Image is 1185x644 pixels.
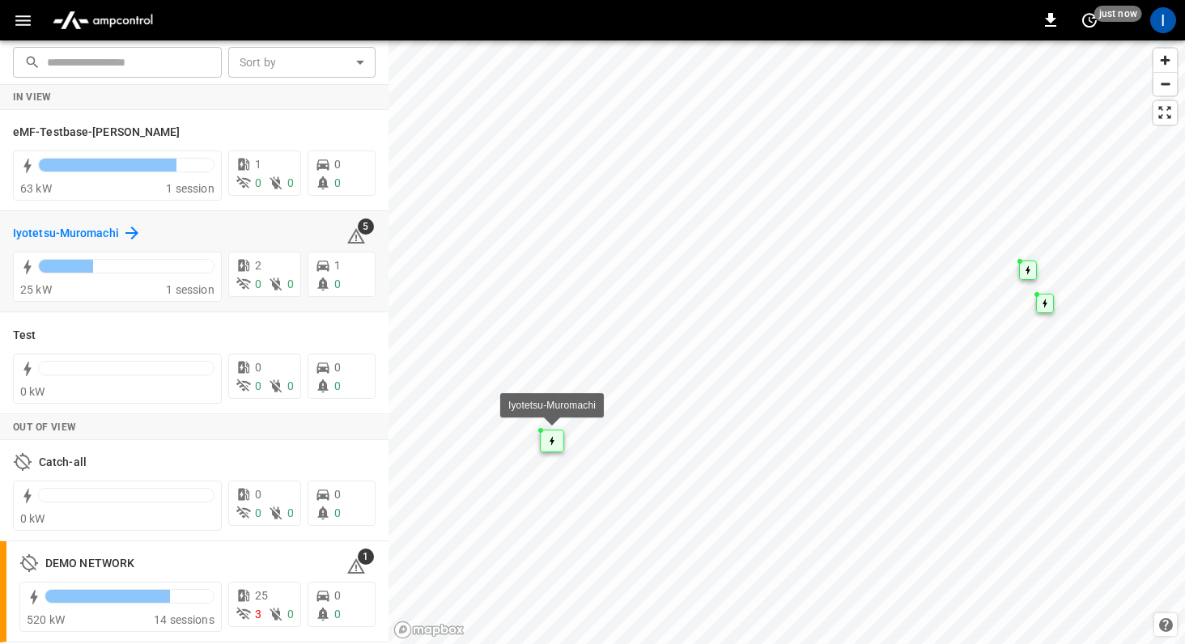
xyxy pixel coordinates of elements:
img: ampcontrol.io logo [46,5,159,36]
span: 1 [255,158,261,171]
span: 63 kW [20,182,52,195]
span: 14 sessions [154,613,214,626]
span: 5 [358,218,374,235]
span: 3 [255,608,261,621]
span: 0 [255,379,261,392]
span: 2 [255,259,261,272]
h6: Catch-all [39,454,87,472]
span: 0 [287,608,294,621]
span: 0 [334,506,341,519]
span: 1 session [166,283,214,296]
strong: Out of View [13,422,76,433]
span: 0 [334,379,341,392]
div: profile-icon [1150,7,1176,33]
span: just now [1094,6,1142,22]
canvas: Map [389,40,1185,644]
span: 0 [334,361,341,374]
button: Zoom in [1153,49,1177,72]
strong: In View [13,91,52,103]
span: 0 [334,176,341,189]
button: set refresh interval [1077,7,1102,33]
span: 0 kW [20,385,45,398]
span: 25 kW [20,283,52,296]
span: 0 [255,278,261,290]
span: Zoom out [1153,73,1177,95]
span: 0 kW [20,512,45,525]
span: 0 [334,589,341,602]
span: 0 [287,379,294,392]
h6: eMF-Testbase-Musashimurayama [13,124,181,142]
div: Iyotetsu-Muromachi [508,397,596,413]
span: 0 [255,506,261,519]
div: Map marker [540,430,564,452]
span: 0 [255,361,261,374]
span: 0 [334,608,341,621]
span: 0 [334,488,341,501]
span: 0 [287,278,294,290]
span: 520 kW [27,613,65,626]
span: 0 [255,176,261,189]
div: Map marker [1019,261,1037,280]
span: 0 [255,488,261,501]
h6: Iyotetsu-Muromachi [13,225,119,243]
span: 1 [358,549,374,565]
button: Zoom out [1153,72,1177,95]
span: 1 [334,259,341,272]
div: Map marker [1036,294,1054,313]
span: 0 [287,506,294,519]
span: 25 [255,589,268,602]
h6: DEMO NETWORK [45,555,134,573]
span: 1 session [166,182,214,195]
span: 0 [287,176,294,189]
h6: Test [13,327,36,345]
span: 0 [334,158,341,171]
span: 0 [334,278,341,290]
a: Mapbox homepage [393,621,465,639]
